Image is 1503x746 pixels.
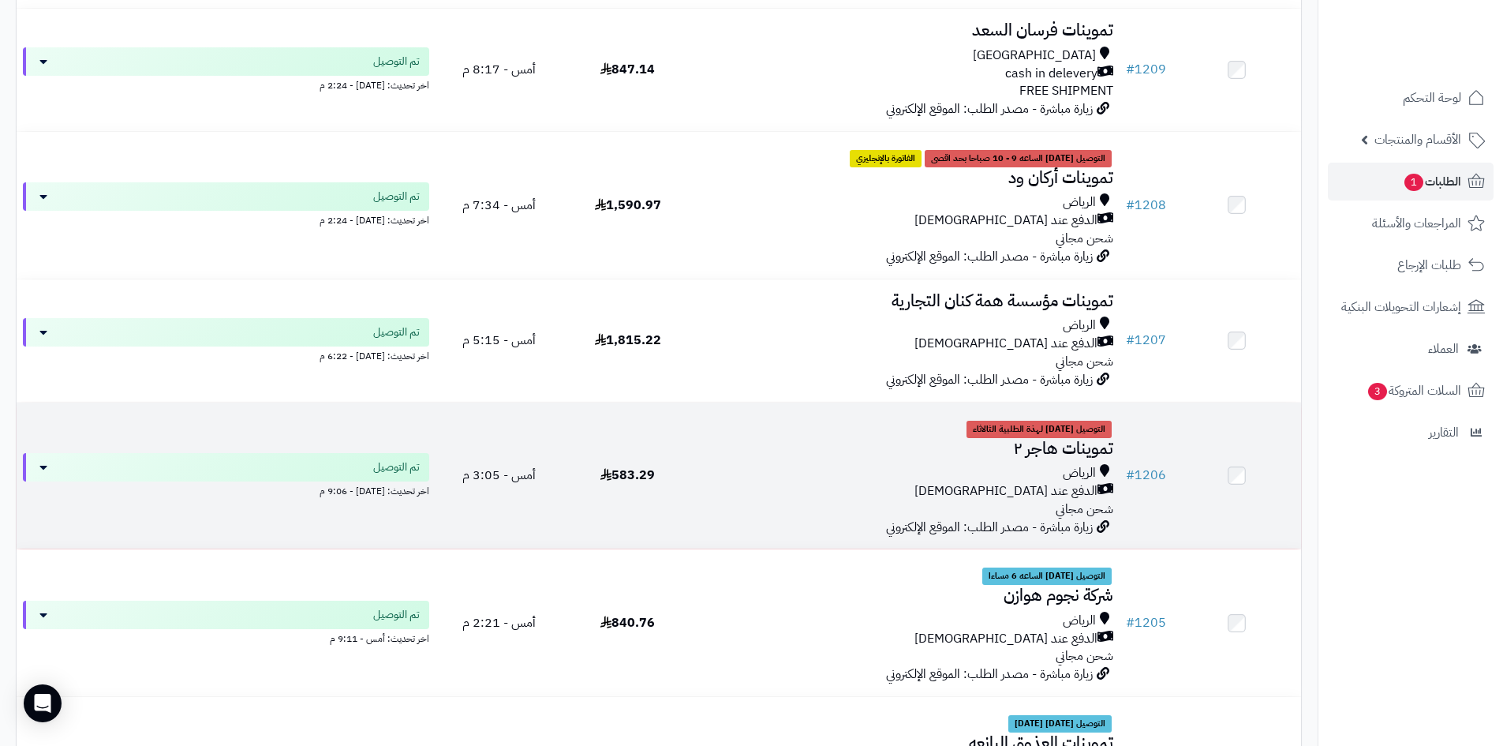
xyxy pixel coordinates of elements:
[23,347,429,363] div: اخر تحديث: [DATE] - 6:22 م
[1328,204,1494,242] a: المراجعات والأسئلة
[982,568,1112,585] span: التوصيل [DATE] الساعه 6 مساءا
[1056,647,1113,665] span: شحن مجاني
[1056,500,1113,519] span: شحن مجاني
[1368,383,1387,400] span: 3
[1429,422,1459,444] span: التقارير
[373,324,420,340] span: تم التوصيل
[462,466,536,485] span: أمس - 3:05 م
[600,613,655,632] span: 840.76
[1063,193,1096,212] span: الرياض
[1404,174,1423,191] span: 1
[373,54,420,69] span: تم التوصيل
[886,665,1093,684] span: زيارة مباشرة - مصدر الطلب: الموقع الإلكتروني
[1126,60,1135,79] span: #
[1374,129,1461,151] span: الأقسام والمنتجات
[698,440,1113,458] h3: تموينات هاجر ٢
[966,421,1112,438] span: التوصيل [DATE] لهذة الطلبية الثالاثاء
[373,459,420,475] span: تم التوصيل
[595,196,661,215] span: 1,590.97
[698,169,1113,187] h3: تموينات أركان ود
[1063,612,1096,630] span: الرياض
[1019,81,1113,100] span: FREE SHIPMENT
[1126,613,1166,632] a: #1205
[886,370,1093,389] span: زيارة مباشرة - مصدر الطلب: الموقع الإلكتروني
[1397,254,1461,276] span: طلبات الإرجاع
[1328,372,1494,410] a: السلات المتروكة3
[600,466,655,485] span: 583.29
[1372,212,1461,234] span: المراجعات والأسئلة
[1126,331,1166,350] a: #1207
[23,211,429,227] div: اخر تحديث: [DATE] - 2:24 م
[1056,352,1113,371] span: شحن مجاني
[23,629,429,646] div: اخر تحديث: أمس - 9:11 م
[850,150,922,167] span: الفاتورة بالإنجليزي
[1126,60,1166,79] a: #1209
[1005,65,1097,83] span: cash in delevery
[1126,613,1135,632] span: #
[1126,466,1166,485] a: #1206
[925,150,1112,167] span: التوصيل [DATE] الساعه 9 - 10 صباحا بحد اقصى
[23,482,429,498] div: اخر تحديث: [DATE] - 9:06 م
[24,684,62,722] div: Open Intercom Messenger
[1126,331,1135,350] span: #
[886,99,1093,118] span: زيارة مباشرة - مصدر الطلب: الموقع الإلكتروني
[1328,163,1494,201] a: الطلبات1
[462,60,536,79] span: أمس - 8:17 م
[600,60,655,79] span: 847.14
[1341,296,1461,318] span: إشعارات التحويلات البنكية
[1008,715,1112,733] span: التوصيل [DATE] [DATE]
[914,212,1097,230] span: الدفع عند [DEMOGRAPHIC_DATA]
[698,292,1113,310] h3: تموينات مؤسسة همة كنان التجارية
[886,518,1093,537] span: زيارة مباشرة - مصدر الطلب: الموقع الإلكتروني
[1063,464,1096,482] span: الرياض
[1126,196,1166,215] a: #1208
[886,247,1093,266] span: زيارة مباشرة - مصدر الطلب: الموقع الإلكتروني
[462,196,536,215] span: أمس - 7:34 م
[23,76,429,92] div: اخر تحديث: [DATE] - 2:24 م
[1403,87,1461,109] span: لوحة التحكم
[1328,414,1494,452] a: التقارير
[698,21,1113,39] h3: تموينات فرسان السعد
[1126,196,1135,215] span: #
[1396,43,1488,76] img: logo-2.png
[1428,338,1459,360] span: العملاء
[373,607,420,623] span: تم التوصيل
[914,335,1097,353] span: الدفع عند [DEMOGRAPHIC_DATA]
[595,331,661,350] span: 1,815.22
[1328,246,1494,284] a: طلبات الإرجاع
[914,482,1097,500] span: الدفع عند [DEMOGRAPHIC_DATA]
[1056,229,1113,248] span: شحن مجاني
[914,630,1097,648] span: الدفع عند [DEMOGRAPHIC_DATA]
[1328,330,1494,368] a: العملاء
[462,613,536,632] span: أمس - 2:21 م
[462,331,536,350] span: أمس - 5:15 م
[1063,317,1096,335] span: الرياض
[1328,79,1494,117] a: لوحة التحكم
[698,587,1113,605] h3: شركة نجوم هوازن
[1328,288,1494,326] a: إشعارات التحويلات البنكية
[1403,171,1461,193] span: الطلبات
[973,47,1096,65] span: [GEOGRAPHIC_DATA]
[1126,466,1135,485] span: #
[373,189,420,204] span: تم التوصيل
[1367,380,1461,402] span: السلات المتروكة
